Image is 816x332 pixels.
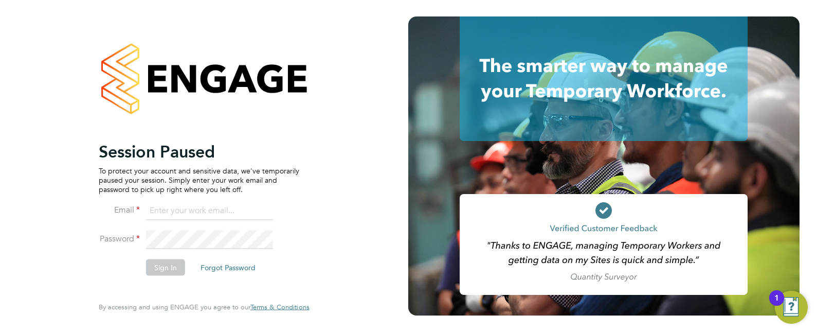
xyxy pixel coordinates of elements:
button: Forgot Password [192,259,264,275]
div: 1 [774,298,779,311]
input: Enter your work email... [146,202,273,220]
button: Open Resource Center, 1 new notification [775,291,808,324]
h2: Session Paused [99,141,299,162]
p: To protect your account and sensitive data, we've temporarily paused your session. Simply enter y... [99,166,299,194]
label: Password [99,233,140,244]
a: Terms & Conditions [250,303,310,311]
label: Email [99,204,140,215]
span: By accessing and using ENGAGE you agree to our [99,303,310,311]
span: Terms & Conditions [250,303,310,311]
button: Sign In [146,259,185,275]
